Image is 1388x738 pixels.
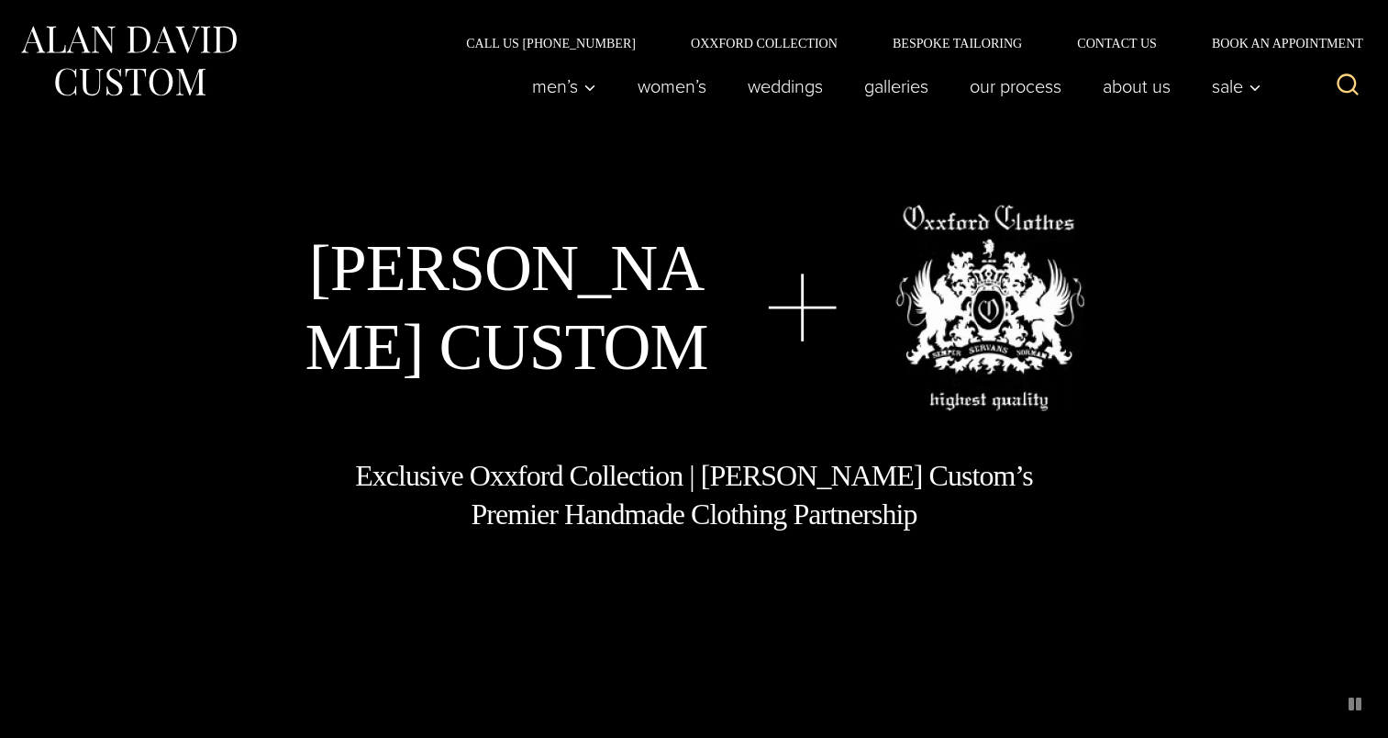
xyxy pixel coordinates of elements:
[512,68,1271,105] nav: Primary Navigation
[439,37,663,50] a: Call Us [PHONE_NUMBER]
[1184,37,1370,50] a: Book an Appointment
[949,68,1083,105] a: Our Process
[1340,689,1370,719] button: pause animated background image
[844,68,949,105] a: Galleries
[439,37,1370,50] nav: Secondary Navigation
[532,77,596,95] span: Men’s
[663,37,865,50] a: Oxxford Collection
[1212,77,1261,95] span: Sale
[727,68,844,105] a: weddings
[354,457,1035,533] h1: Exclusive Oxxford Collection | [PERSON_NAME] Custom’s Premier Handmade Clothing Partnership
[1049,37,1184,50] a: Contact Us
[1083,68,1192,105] a: About Us
[18,20,239,102] img: Alan David Custom
[865,37,1049,50] a: Bespoke Tailoring
[617,68,727,105] a: Women’s
[304,229,709,387] h1: [PERSON_NAME] Custom
[895,205,1084,411] img: oxxford clothes, highest quality
[1326,64,1370,108] button: View Search Form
